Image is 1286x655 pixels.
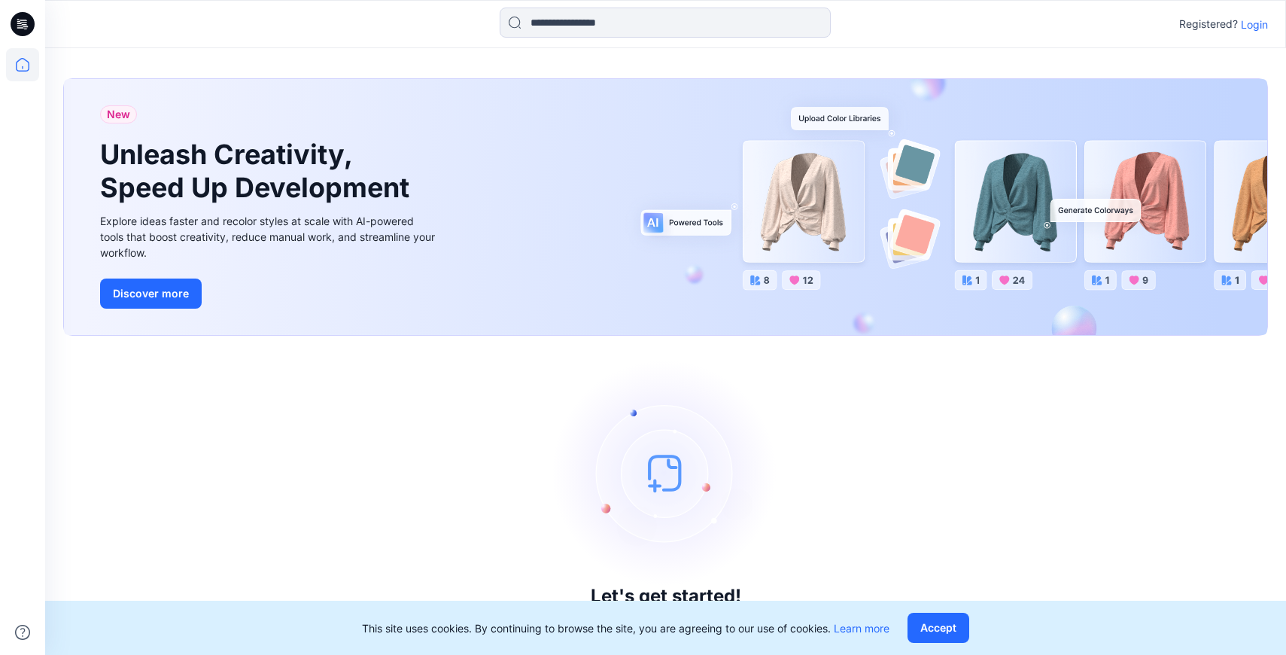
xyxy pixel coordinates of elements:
button: Accept [907,613,969,643]
div: Explore ideas faster and recolor styles at scale with AI-powered tools that boost creativity, red... [100,213,439,260]
button: Discover more [100,279,202,309]
a: Learn more [834,622,889,635]
p: This site uses cookies. By continuing to browse the site, you are agreeing to our use of cookies. [362,620,889,636]
img: empty-state-image.svg [553,360,779,586]
p: Registered? [1179,15,1238,33]
a: Discover more [100,279,439,309]
h1: Unleash Creativity, Speed Up Development [100,139,416,203]
span: New [107,105,130,123]
h3: Let's get started! [591,586,741,607]
p: Login [1241,17,1268,32]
